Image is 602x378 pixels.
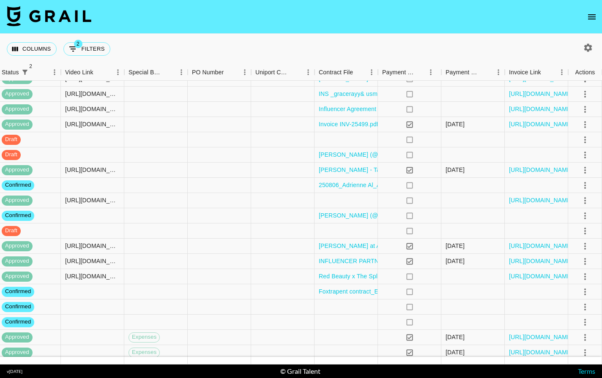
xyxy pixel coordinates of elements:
[129,333,159,341] span: Expenses
[446,242,465,250] div: 8/10/2025
[19,66,31,78] div: 2 active filters
[509,333,573,341] a: [URL][DOMAIN_NAME]
[65,257,120,265] div: https://www.tiktok.com/@lifewithadrienne/video/7538486339419884813
[578,330,592,345] button: select merge strategy
[578,193,592,208] button: select merge strategy
[578,117,592,132] button: select merge strategy
[505,64,568,81] div: Invoice Link
[65,90,120,98] div: https://www.instagram.com/reel/DM77S1ouBto/?igsh=MXh3c2cxZG5qODU5YQ%3D%3D
[163,66,175,78] button: Sort
[509,257,573,265] a: [URL][DOMAIN_NAME]
[509,166,573,174] a: [URL][DOMAIN_NAME]
[319,257,465,265] a: INFLUENCER PARTNERSHIP AGREEMENT.docx.pdf
[2,288,34,296] span: confirmed
[319,166,424,174] a: [PERSON_NAME] - Target Content.pdf
[415,66,427,78] button: Sort
[568,64,602,81] div: Actions
[2,105,33,113] span: approved
[2,242,33,250] span: approved
[315,64,378,81] div: Contract File
[65,64,93,81] div: Video Link
[31,66,43,78] button: Sort
[2,272,33,280] span: approved
[378,64,441,81] div: Payment Sent
[578,367,595,375] a: Terms
[112,66,124,79] button: Menu
[509,64,541,81] div: Invoice Link
[446,257,465,265] div: 8/20/2025
[65,242,120,250] div: https://www.tiktok.com/@daphnunez/video/7535910192148434206?lang=en
[446,333,465,341] div: 8/15/2025
[302,66,315,79] button: Menu
[541,66,553,78] button: Sort
[2,333,33,341] span: approved
[48,66,61,79] button: Menu
[74,40,82,48] span: 2
[65,120,120,128] div: https://www.tiktok.com/@jaydan.berry/video/7535525485657230623?_r=1&_t=ZP-8yendJebi0t
[319,90,477,98] a: INS _gracerayy& usmile Talent Cooperation Agreement.pdf
[2,181,34,189] span: confirmed
[319,105,465,113] a: Influencer Agreement [PERSON_NAME]-XStarAce.pdf
[129,64,163,81] div: Special Booking Type
[578,148,592,162] button: select merge strategy
[2,90,33,98] span: approved
[365,66,378,79] button: Menu
[578,163,592,177] button: select merge strategy
[578,300,592,314] button: select merge strategy
[319,150,572,159] a: [PERSON_NAME] (@jaydan.[PERSON_NAME]) TikTok Campaign - [PERSON_NAME] (1).pdf
[509,272,573,280] a: [URL][DOMAIN_NAME]
[175,66,188,79] button: Menu
[441,64,505,81] div: Payment Sent Date
[7,6,91,26] img: Grail Talent
[61,64,124,81] div: Video Link
[446,348,465,356] div: 8/15/2025
[578,285,592,299] button: select merge strategy
[319,181,562,189] a: 250806_Adrienne Al_Anua_Video Production and Licensing Agreement_ANUAUS0828.pdf
[480,66,492,78] button: Sort
[353,66,365,78] button: Sort
[129,348,159,356] span: Expenses
[65,272,120,280] div: https://www.instagram.com/reel/DNoGkdzOiGT/?igsh=b2NtNmRvYmM0eGFj
[7,42,57,56] button: Select columns
[319,211,517,220] a: [PERSON_NAME] (@kelllrojas) TikTok Campaign - [PERSON_NAME].pdf
[446,64,480,81] div: Payment Sent Date
[509,105,573,113] a: [URL][DOMAIN_NAME]
[319,287,467,296] a: Foxtrapent contract_Esther Formula_grace_[DATE].pdf
[2,151,21,159] span: draft
[124,64,188,81] div: Special Booking Type
[446,166,465,174] div: 8/14/2025
[65,196,120,204] div: https://www.tiktok.com/@skyskysoflyy/photo/7534756482164804878
[188,64,251,81] div: PO Number
[2,166,33,174] span: approved
[2,212,34,220] span: confirmed
[290,66,302,78] button: Sort
[578,87,592,101] button: select merge strategy
[2,303,34,311] span: confirmed
[578,315,592,329] button: select merge strategy
[555,66,568,79] button: Menu
[509,90,573,98] a: [URL][DOMAIN_NAME]
[578,239,592,253] button: select merge strategy
[492,66,505,79] button: Menu
[255,64,290,81] div: Uniport Contact Email
[19,66,31,78] button: Show filters
[509,196,573,204] a: [URL][DOMAIN_NAME]
[319,120,378,128] a: Invoice INV-25499.pdf
[578,269,592,284] button: select merge strategy
[424,66,437,79] button: Menu
[509,348,573,356] a: [URL][DOMAIN_NAME]
[280,367,320,375] div: © Grail Talent
[2,196,33,204] span: approved
[583,8,600,25] button: open drawer
[224,66,235,78] button: Sort
[63,42,110,56] button: Show filters
[2,257,33,265] span: approved
[93,66,105,78] button: Sort
[578,209,592,223] button: select merge strategy
[2,64,19,81] div: Status
[192,64,224,81] div: PO Number
[65,105,120,113] div: https://www.tiktok.com/@gavinmagnus/video/7534436350800661791
[578,102,592,117] button: select merge strategy
[578,224,592,238] button: select merge strategy
[319,272,472,280] a: Red Beauty x The Splash Twins Partnership Contract.pdf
